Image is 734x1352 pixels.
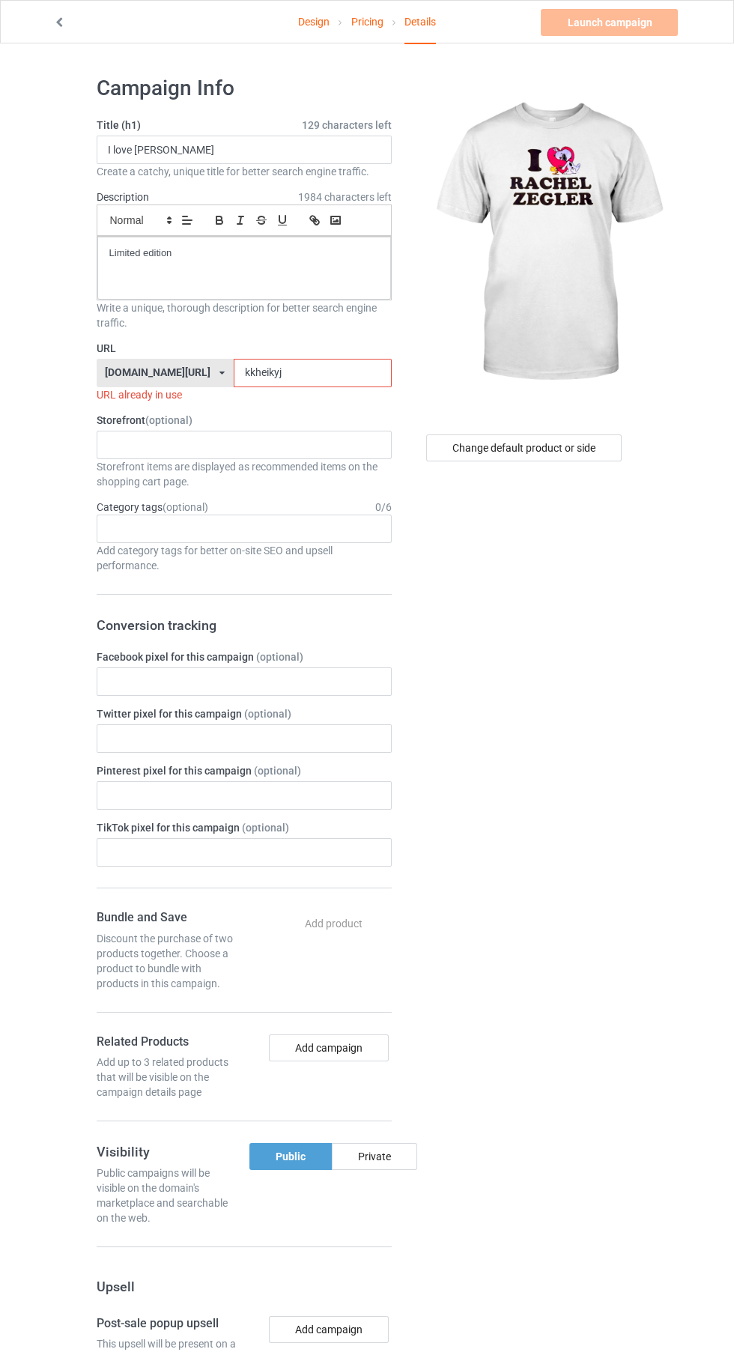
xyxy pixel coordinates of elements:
[97,164,392,179] div: Create a catchy, unique title for better search engine traffic.
[163,501,208,513] span: (optional)
[97,1165,239,1225] div: Public campaigns will be visible on the domain's marketplace and searchable on the web.
[97,931,239,991] div: Discount the purchase of two products together. Choose a product to bundle with products in this ...
[97,649,392,664] label: Facebook pixel for this campaign
[256,651,303,663] span: (optional)
[351,1,383,43] a: Pricing
[269,1034,389,1061] button: Add campaign
[375,500,392,515] div: 0 / 6
[97,300,392,330] div: Write a unique, thorough description for better search engine traffic.
[249,1143,332,1170] div: Public
[254,765,301,777] span: (optional)
[97,1143,239,1160] h3: Visibility
[426,434,622,461] div: Change default product or side
[302,118,392,133] span: 129 characters left
[97,341,392,356] label: URL
[97,118,392,133] label: Title (h1)
[109,246,379,261] p: Limited edition
[105,367,210,378] div: [DOMAIN_NAME][URL]
[298,1,330,43] a: Design
[97,706,392,721] label: Twitter pixel for this campaign
[145,414,192,426] span: (optional)
[244,708,291,720] span: (optional)
[97,1034,239,1050] h4: Related Products
[97,1278,392,1295] h3: Upsell
[97,910,239,926] h4: Bundle and Save
[97,1055,239,1100] div: Add up to 3 related products that will be visible on the campaign details page
[97,820,392,835] label: TikTok pixel for this campaign
[97,543,392,573] div: Add category tags for better on-site SEO and upsell performance.
[97,387,392,402] div: URL already in use
[298,190,392,204] span: 1984 characters left
[97,763,392,778] label: Pinterest pixel for this campaign
[97,1316,239,1332] h4: Post-sale popup upsell
[242,822,289,834] span: (optional)
[97,413,392,428] label: Storefront
[269,1316,389,1343] button: Add campaign
[97,500,208,515] label: Category tags
[97,75,392,102] h1: Campaign Info
[97,616,392,634] h3: Conversion tracking
[332,1143,417,1170] div: Private
[97,191,149,203] label: Description
[97,459,392,489] div: Storefront items are displayed as recommended items on the shopping cart page.
[404,1,436,44] div: Details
